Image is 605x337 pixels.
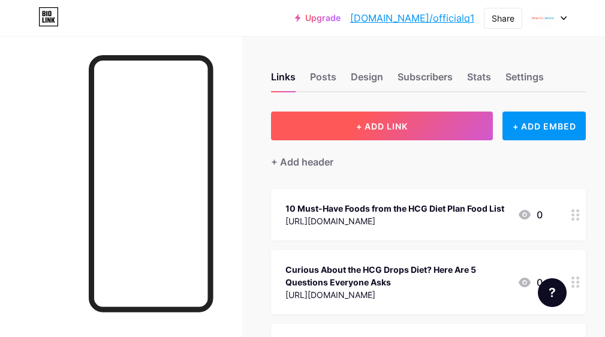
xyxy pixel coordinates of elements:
div: Share [492,12,514,25]
a: Upgrade [295,13,341,23]
div: [URL][DOMAIN_NAME] [285,288,508,301]
div: + Add header [271,155,333,169]
span: + ADD LINK [356,121,408,131]
div: [URL][DOMAIN_NAME] [285,215,504,227]
div: Curious About the HCG Drops Diet? Here Are 5 Questions Everyone Asks [285,263,508,288]
div: Design [351,70,383,91]
a: [DOMAIN_NAME]/officialq1 [350,11,474,25]
div: 10 Must-Have Foods from the HCG Diet Plan Food List [285,202,504,215]
img: Official HCG Diet Store [531,7,554,29]
div: Subscribers [398,70,453,91]
div: Posts [310,70,336,91]
div: Links [271,70,296,91]
div: Stats [467,70,491,91]
div: + ADD EMBED [502,112,586,140]
div: Settings [505,70,544,91]
div: 0 [517,207,543,222]
button: + ADD LINK [271,112,493,140]
div: 0 [517,275,543,290]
